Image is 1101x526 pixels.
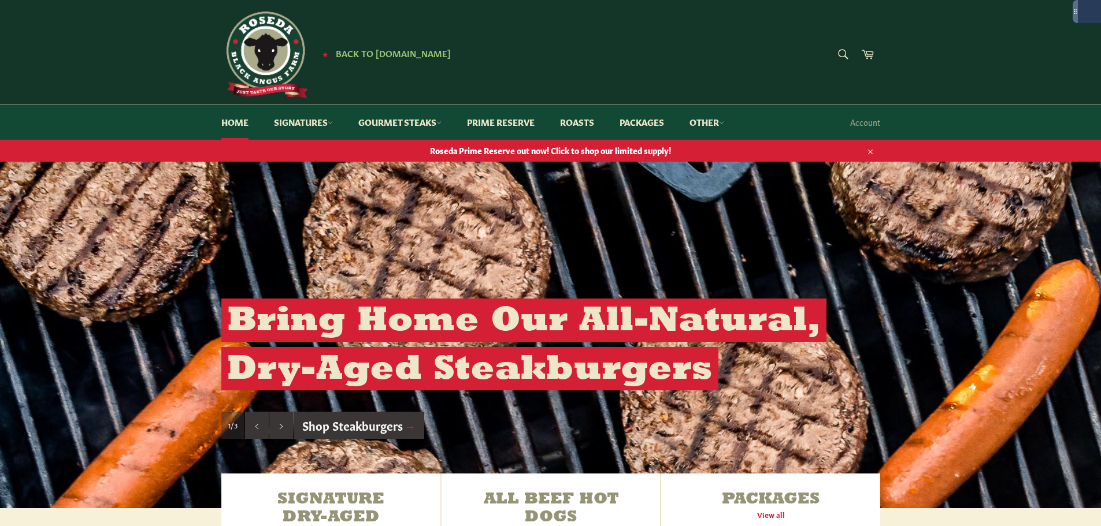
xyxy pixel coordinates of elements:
[336,47,451,59] span: Back to [DOMAIN_NAME]
[210,145,892,156] span: Roseda Prime Reserve out now! Click to shop our limited supply!
[548,105,606,140] a: Roasts
[228,420,238,430] span: 1/3
[262,105,344,140] a: Signatures
[269,412,293,439] button: Next slide
[245,412,269,439] button: Previous slide
[608,105,676,140] a: Packages
[347,105,453,140] a: Gourmet Steaks
[221,299,826,390] h2: Bring Home Our All-Natural, Dry-Aged Steakburgers
[294,412,425,439] a: Shop Steakburgers
[405,417,416,433] span: →
[322,49,328,58] span: ★
[316,49,451,58] a: ★ Back to [DOMAIN_NAME]
[210,139,892,162] a: Roseda Prime Reserve out now! Click to shop our limited supply!
[221,12,308,98] img: Roseda Beef
[678,105,736,140] a: Other
[455,105,546,140] a: Prime Reserve
[210,105,260,140] a: Home
[844,105,886,139] a: Account
[221,412,244,439] div: Slide 1, current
